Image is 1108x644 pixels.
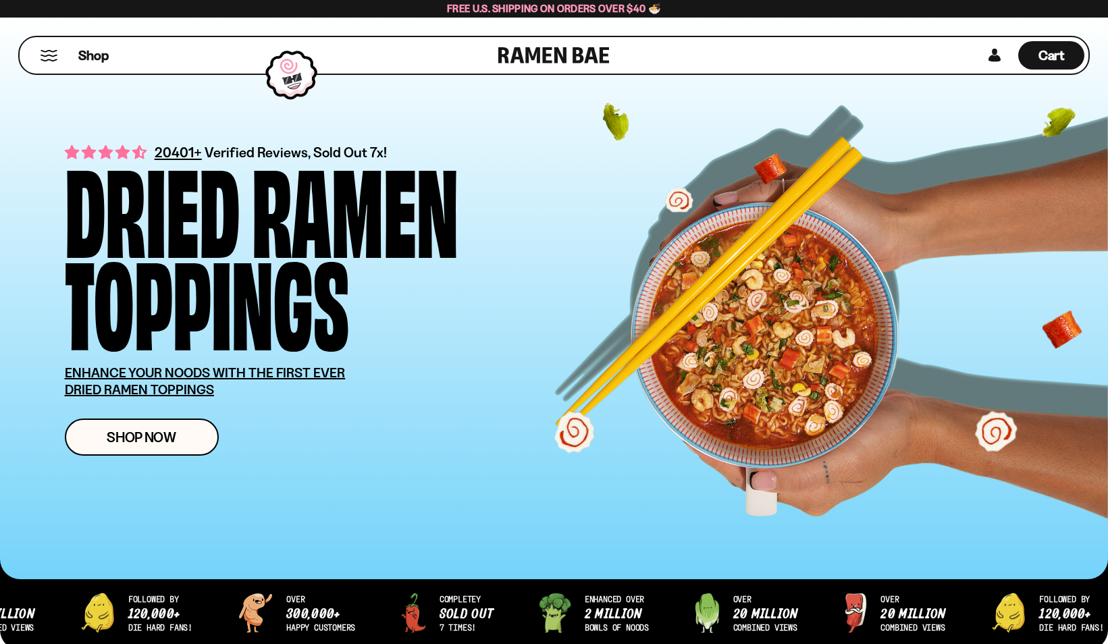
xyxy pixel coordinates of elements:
div: Toppings [65,252,349,344]
span: Shop [78,47,109,65]
span: Shop Now [107,430,176,444]
span: Cart [1038,47,1065,63]
button: Mobile Menu Trigger [40,50,58,61]
a: Shop Now [65,419,219,456]
div: Cart [1018,37,1084,74]
a: Shop [78,41,109,70]
span: Free U.S. Shipping on Orders over $40 🍜 [447,2,661,15]
div: Ramen [252,159,458,252]
u: ENHANCE YOUR NOODS WITH THE FIRST EVER DRIED RAMEN TOPPINGS [65,365,346,398]
div: Dried [65,159,240,252]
